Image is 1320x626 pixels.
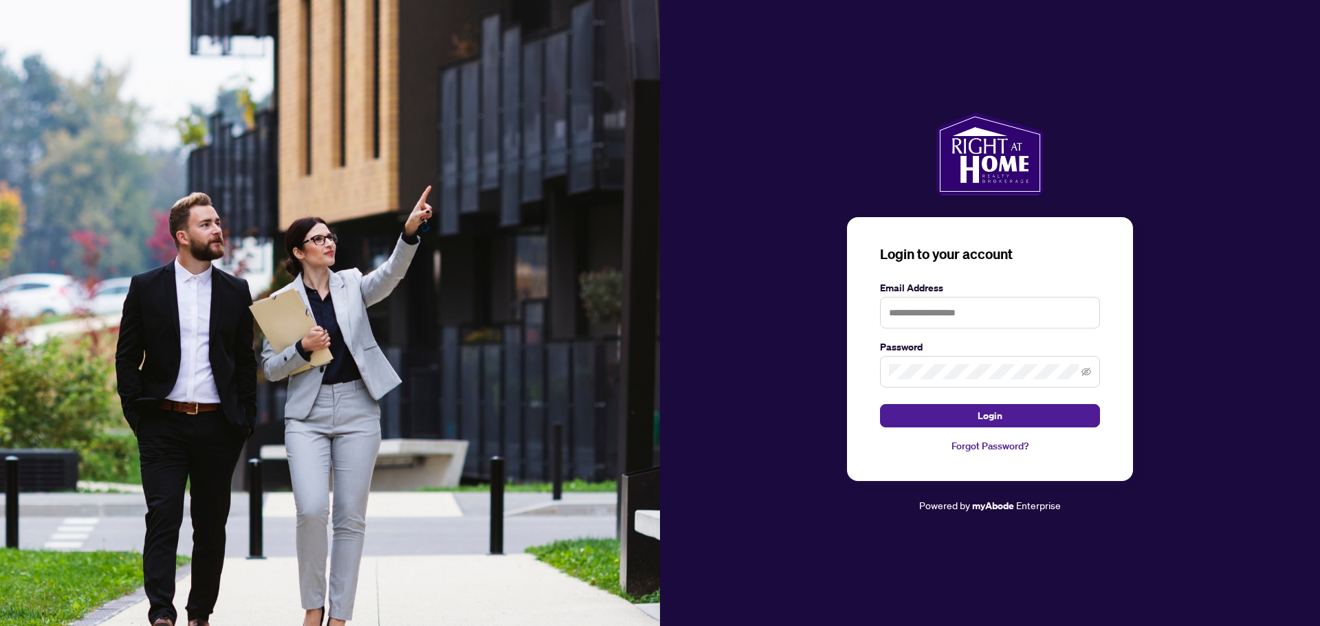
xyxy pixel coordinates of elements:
label: Email Address [880,280,1100,295]
span: Login [978,405,1002,427]
img: ma-logo [936,113,1043,195]
h3: Login to your account [880,245,1100,264]
span: eye-invisible [1081,367,1091,377]
button: Login [880,404,1100,427]
span: Powered by [919,499,970,511]
label: Password [880,339,1100,355]
a: myAbode [972,498,1014,513]
span: Enterprise [1016,499,1061,511]
a: Forgot Password? [880,438,1100,454]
